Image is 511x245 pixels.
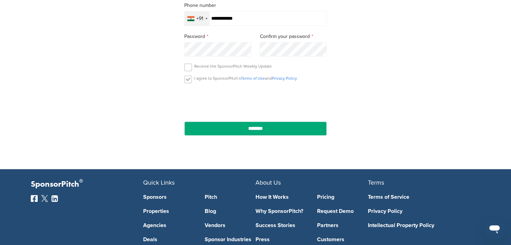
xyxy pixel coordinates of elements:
[31,179,143,189] p: SponsorPitch
[368,179,384,186] span: Terms
[185,11,210,26] div: Selected country
[196,16,203,21] div: +91
[255,223,307,228] a: Success Stories
[368,194,470,200] a: Terms of Service
[255,237,307,242] a: Press
[368,208,470,214] a: Privacy Policy
[368,223,470,228] a: Intellectual Property Policy
[194,63,272,69] p: Receive the SponsorPitch Weekly Update
[143,208,194,214] a: Properties
[260,33,327,40] label: Confirm your password
[143,179,175,186] span: Quick Links
[79,177,83,185] span: ®
[205,194,256,200] a: Pitch
[205,208,256,214] a: Blog
[317,194,368,200] a: Pricing
[317,237,368,242] a: Customers
[241,76,265,81] a: Terms of Use
[205,237,256,242] a: Sponsor Industries
[317,208,368,214] a: Request Demo
[143,237,194,242] a: Deals
[41,195,48,202] img: Twitter
[31,195,38,202] img: Facebook
[483,217,505,239] iframe: Button to launch messaging window
[216,91,295,111] iframe: reCAPTCHA
[255,194,307,200] a: How It Works
[317,223,368,228] a: Partners
[255,179,281,186] span: About Us
[194,76,297,81] p: I agree to SponsorPitch’s and
[184,33,251,40] label: Password
[205,223,256,228] a: Vendors
[255,208,307,214] a: Why SponsorPitch?
[143,194,194,200] a: Sponsors
[143,223,194,228] a: Agencies
[184,2,327,9] label: Phone number
[272,76,297,81] a: Privacy Policy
